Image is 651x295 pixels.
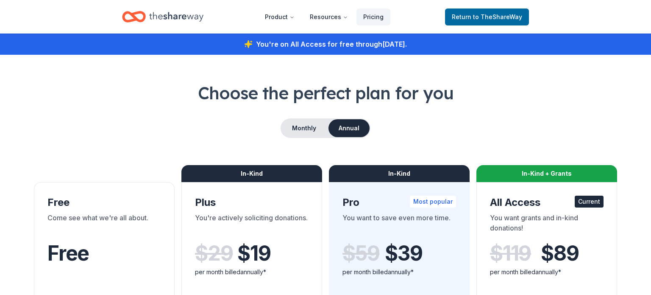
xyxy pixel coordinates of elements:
button: Monthly [281,119,327,137]
div: per month billed annually* [342,267,456,277]
div: You want to save even more time. [342,213,456,236]
div: Most popular [410,196,456,208]
h1: Choose the perfect plan for you [34,81,617,105]
nav: Main [258,7,390,27]
button: Product [258,8,301,25]
button: Resources [303,8,355,25]
div: Free [47,196,161,209]
div: per month billed annually* [490,267,604,277]
div: You're actively soliciting donations. [195,213,309,236]
div: In-Kind + Grants [476,165,617,182]
div: All Access [490,196,604,209]
div: Pro [342,196,456,209]
span: to TheShareWay [473,13,522,20]
div: In-Kind [181,165,322,182]
div: Current [575,196,604,208]
a: Home [122,7,203,27]
button: Annual [328,119,370,137]
a: Returnto TheShareWay [445,8,529,25]
div: Plus [195,196,309,209]
div: per month billed annually* [195,267,309,277]
span: Free [47,241,89,266]
div: Come see what we're all about. [47,213,161,236]
span: $ 89 [541,242,579,265]
span: $ 39 [385,242,422,265]
span: Return [452,12,522,22]
div: You want grants and in-kind donations! [490,213,604,236]
span: $ 19 [237,242,270,265]
a: Pricing [356,8,390,25]
div: In-Kind [329,165,470,182]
